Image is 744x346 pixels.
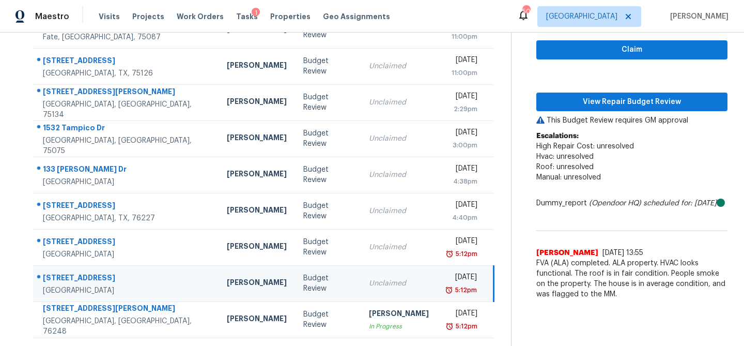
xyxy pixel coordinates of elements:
[43,123,210,136] div: 1532 Tampico Dr
[303,164,352,185] div: Budget Review
[454,249,477,259] div: 5:12pm
[589,200,641,207] i: (Opendoor HQ)
[445,91,478,104] div: [DATE]
[177,11,224,22] span: Work Orders
[445,272,477,285] div: [DATE]
[43,213,210,223] div: [GEOGRAPHIC_DATA], TX, 76227
[303,237,352,258] div: Budget Review
[445,68,478,78] div: 11:00pm
[453,285,477,295] div: 5:12pm
[445,55,478,68] div: [DATE]
[43,164,210,177] div: 133 [PERSON_NAME] Dr
[643,200,717,207] i: scheduled for: [DATE]
[546,11,617,22] span: [GEOGRAPHIC_DATA]
[132,11,164,22] span: Projects
[536,153,594,160] span: Hvac: unresolved
[43,303,210,316] div: [STREET_ADDRESS][PERSON_NAME]
[369,321,429,332] div: In Progress
[536,174,601,181] span: Manual: unresolved
[445,285,453,295] img: Overdue Alarm Icon
[43,177,210,187] div: [GEOGRAPHIC_DATA]
[445,213,478,223] div: 4:40pm
[445,249,454,259] img: Overdue Alarm Icon
[536,143,634,150] span: High Repair Cost: unresolved
[303,273,352,294] div: Budget Review
[43,236,210,249] div: [STREET_ADDRESS]
[227,132,287,145] div: [PERSON_NAME]
[369,242,429,252] div: Unclaimed
[445,127,478,140] div: [DATE]
[303,92,352,113] div: Budget Review
[270,11,311,22] span: Properties
[454,321,477,332] div: 5:12pm
[369,61,429,71] div: Unclaimed
[99,11,120,22] span: Visits
[43,200,210,213] div: [STREET_ADDRESS]
[35,11,69,22] span: Maestro
[43,285,210,296] div: [GEOGRAPHIC_DATA]
[227,96,287,109] div: [PERSON_NAME]
[43,136,210,156] div: [GEOGRAPHIC_DATA], [GEOGRAPHIC_DATA], 75075
[445,32,478,42] div: 11:00pm
[445,163,478,176] div: [DATE]
[303,128,352,149] div: Budget Review
[666,11,729,22] span: [PERSON_NAME]
[369,206,429,216] div: Unclaimed
[43,86,210,99] div: [STREET_ADDRESS][PERSON_NAME]
[43,273,210,285] div: [STREET_ADDRESS]
[43,99,210,120] div: [GEOGRAPHIC_DATA], [GEOGRAPHIC_DATA], 75134
[445,236,478,249] div: [DATE]
[536,132,579,140] b: Escalations:
[303,309,352,330] div: Budget Review
[323,11,390,22] span: Geo Assignments
[369,170,429,180] div: Unclaimed
[227,313,287,326] div: [PERSON_NAME]
[43,316,210,337] div: [GEOGRAPHIC_DATA], [GEOGRAPHIC_DATA], 76248
[227,205,287,218] div: [PERSON_NAME]
[536,248,598,258] span: [PERSON_NAME]
[536,258,727,299] span: FVA (ALA) completed. ALA property. HVAC looks functional. The roof is in fair condition. People s...
[227,169,287,182] div: [PERSON_NAME]
[445,321,454,332] img: Overdue Alarm Icon
[43,55,210,68] div: [STREET_ADDRESS]
[303,56,352,77] div: Budget Review
[536,163,594,171] span: Roof: unresolved
[227,241,287,254] div: [PERSON_NAME]
[369,278,429,289] div: Unclaimed
[445,308,478,321] div: [DATE]
[445,176,478,187] div: 4:38pm
[369,97,429,108] div: Unclaimed
[545,43,719,56] span: Claim
[227,60,287,73] div: [PERSON_NAME]
[536,198,727,208] div: Dummy_report
[236,13,258,20] span: Tasks
[522,6,530,17] div: 50
[445,140,478,151] div: 3:00pm
[252,8,260,18] div: 1
[43,68,210,79] div: [GEOGRAPHIC_DATA], TX, 75126
[536,93,727,112] button: View Repair Budget Review
[43,249,210,260] div: [GEOGRAPHIC_DATA]
[43,32,210,42] div: Fate, [GEOGRAPHIC_DATA], 75087
[369,133,429,144] div: Unclaimed
[369,308,429,321] div: [PERSON_NAME]
[536,40,727,59] button: Claim
[602,249,643,257] span: [DATE] 13:55
[445,104,478,114] div: 2:29pm
[545,96,719,109] span: View Repair Budget Review
[303,201,352,221] div: Budget Review
[445,200,478,213] div: [DATE]
[227,277,287,290] div: [PERSON_NAME]
[536,115,727,126] p: This Budget Review requires GM approval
